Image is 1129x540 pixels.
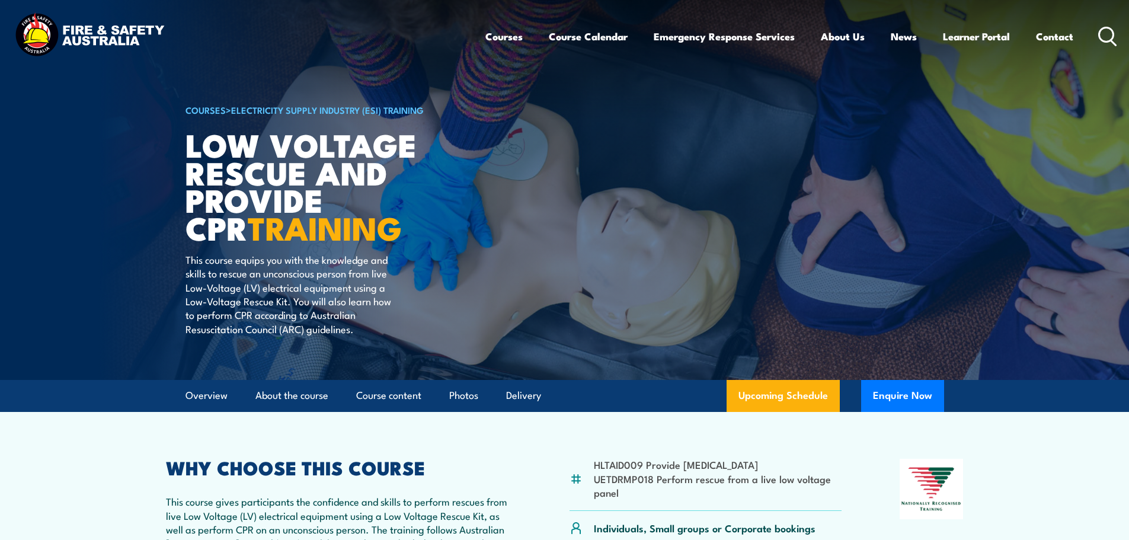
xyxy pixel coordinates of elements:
[1036,21,1073,52] a: Contact
[255,380,328,411] a: About the course
[231,103,424,116] a: Electricity Supply Industry (ESI) Training
[356,380,421,411] a: Course content
[485,21,523,52] a: Courses
[727,380,840,412] a: Upcoming Schedule
[654,21,795,52] a: Emergency Response Services
[861,380,944,412] button: Enquire Now
[185,380,228,411] a: Overview
[594,458,842,471] li: HLTAID009 Provide [MEDICAL_DATA]
[248,202,402,251] strong: TRAINING
[449,380,478,411] a: Photos
[185,103,478,117] h6: >
[166,459,512,475] h2: WHY CHOOSE THIS COURSE
[594,472,842,500] li: UETDRMP018 Perform rescue from a live low voltage panel
[549,21,628,52] a: Course Calendar
[900,459,964,519] img: Nationally Recognised Training logo.
[506,380,541,411] a: Delivery
[943,21,1010,52] a: Learner Portal
[185,130,478,241] h1: Low Voltage Rescue and Provide CPR
[891,21,917,52] a: News
[594,521,815,535] p: Individuals, Small groups or Corporate bookings
[185,253,402,335] p: This course equips you with the knowledge and skills to rescue an unconscious person from live Lo...
[185,103,226,116] a: COURSES
[821,21,865,52] a: About Us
